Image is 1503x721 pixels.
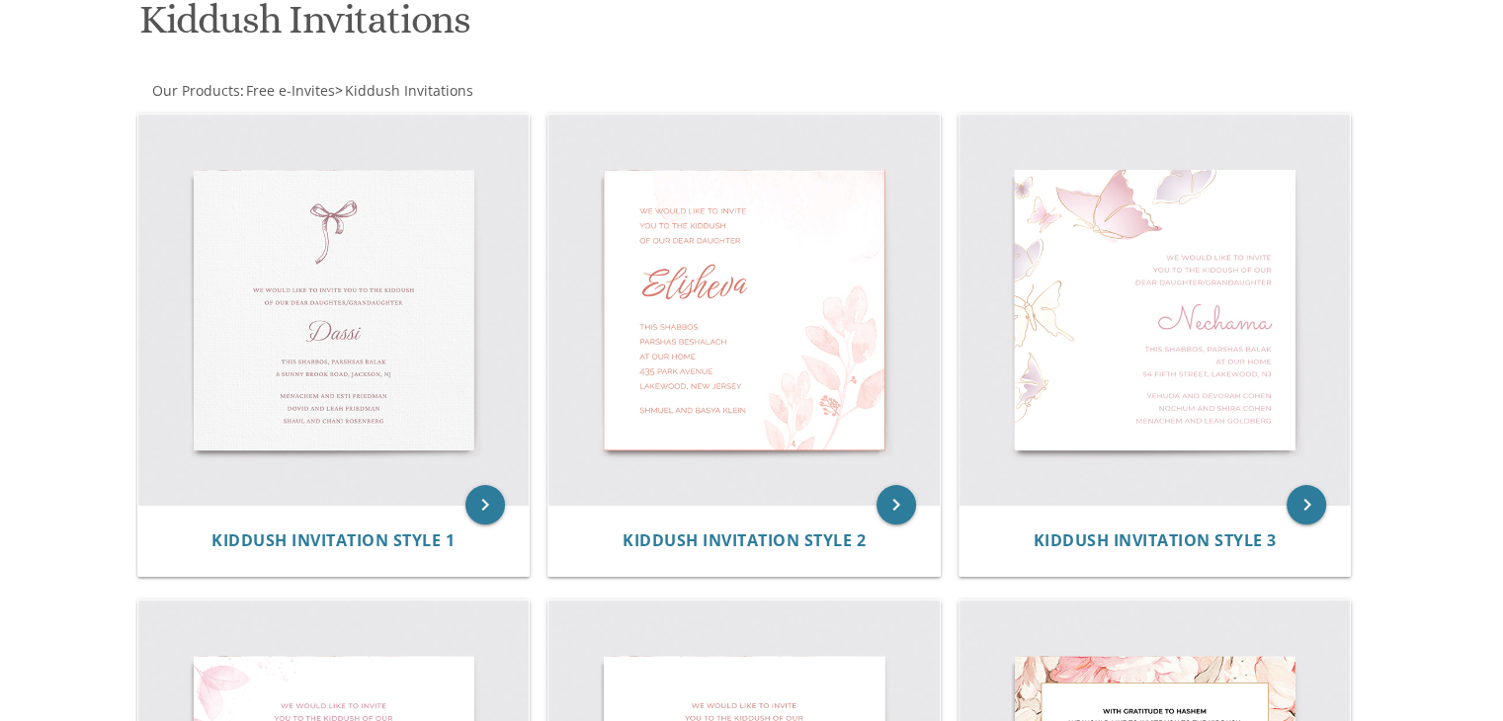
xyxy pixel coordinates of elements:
[246,81,335,100] span: Free e-Invites
[623,529,866,551] span: Kiddush Invitation Style 2
[548,115,940,506] img: Kiddush Invitation Style 2
[1034,529,1277,551] span: Kiddush Invitation Style 3
[211,529,455,551] span: Kiddush Invitation Style 1
[343,81,473,100] a: Kiddush Invitations
[150,81,240,100] a: Our Products
[138,115,530,506] img: Kiddush Invitation Style 1
[345,81,473,100] span: Kiddush Invitations
[244,81,335,100] a: Free e-Invites
[877,485,916,524] a: keyboard_arrow_right
[1287,485,1326,524] a: keyboard_arrow_right
[1034,531,1277,550] a: Kiddush Invitation Style 3
[335,81,473,100] span: >
[465,485,505,524] a: keyboard_arrow_right
[960,115,1351,506] img: Kiddush Invitation Style 3
[623,531,866,550] a: Kiddush Invitation Style 2
[211,531,455,550] a: Kiddush Invitation Style 1
[135,81,752,101] div: :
